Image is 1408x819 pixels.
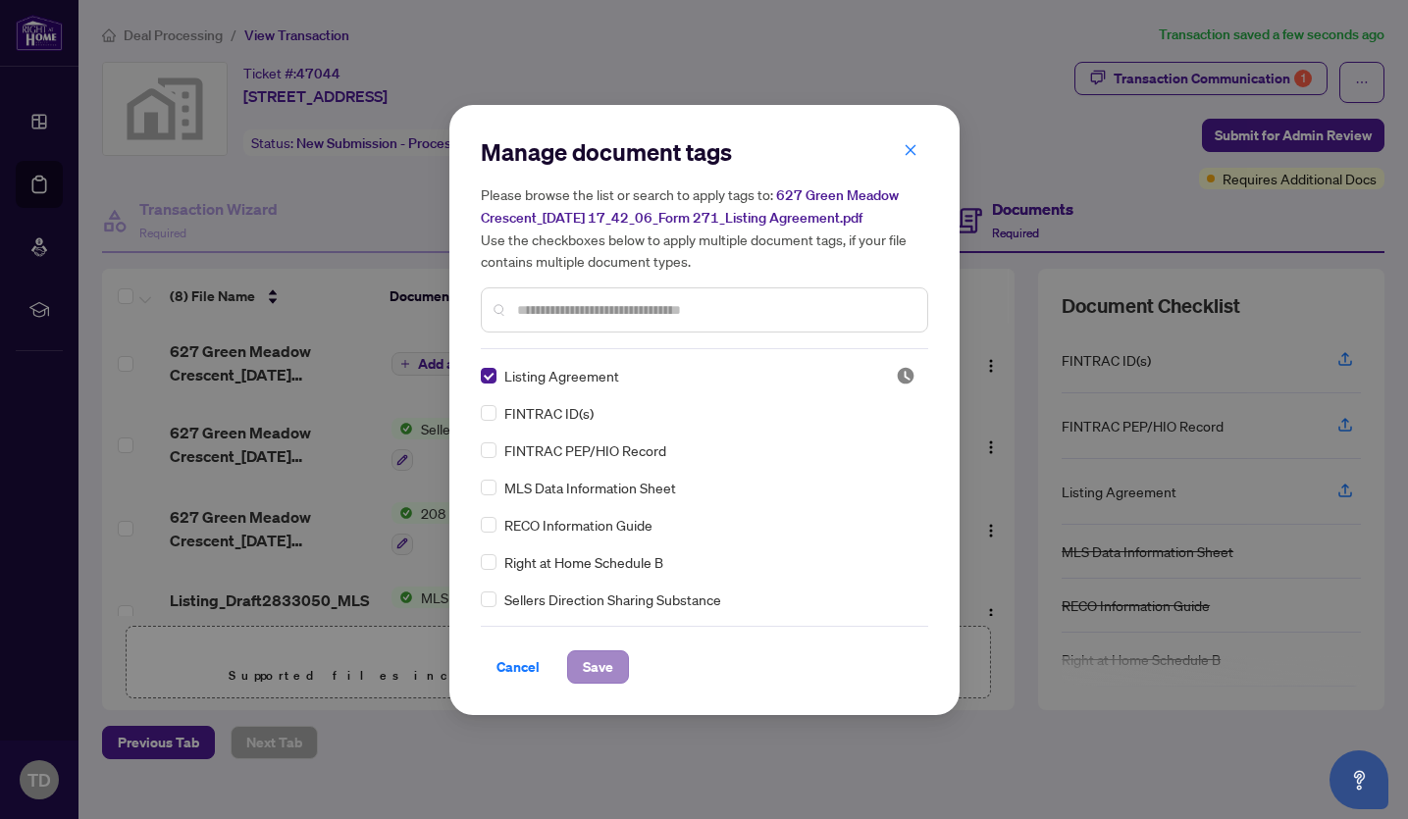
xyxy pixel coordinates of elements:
[896,366,915,385] img: status
[504,365,619,386] span: Listing Agreement
[504,439,666,461] span: FINTRAC PEP/HIO Record
[904,143,917,157] span: close
[504,477,676,498] span: MLS Data Information Sheet
[504,589,721,610] span: Sellers Direction Sharing Substance
[481,136,928,168] h2: Manage document tags
[567,650,629,684] button: Save
[504,402,594,424] span: FINTRAC ID(s)
[1330,750,1388,809] button: Open asap
[481,186,899,227] span: 627 Green Meadow Crescent_[DATE] 17_42_06_Form 271_Listing Agreement.pdf
[583,651,613,683] span: Save
[896,366,915,385] span: Pending Review
[481,650,555,684] button: Cancel
[481,183,928,272] h5: Please browse the list or search to apply tags to: Use the checkboxes below to apply multiple doc...
[496,651,540,683] span: Cancel
[504,514,652,536] span: RECO Information Guide
[504,551,663,573] span: Right at Home Schedule B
